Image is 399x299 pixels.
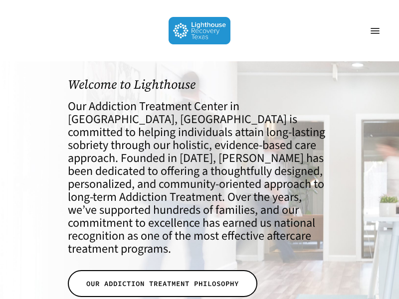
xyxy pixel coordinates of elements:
[169,17,231,44] img: Lighthouse Recovery Texas
[86,279,239,289] span: OUR ADDICTION TREATMENT PHILOSOPHY
[68,77,331,92] h1: Welcome to Lighthouse
[68,100,331,256] h4: Our Addiction Treatment Center in [GEOGRAPHIC_DATA], [GEOGRAPHIC_DATA] is committed to helping in...
[68,270,257,297] a: OUR ADDICTION TREATMENT PHILOSOPHY
[365,26,385,36] a: Navigation Menu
